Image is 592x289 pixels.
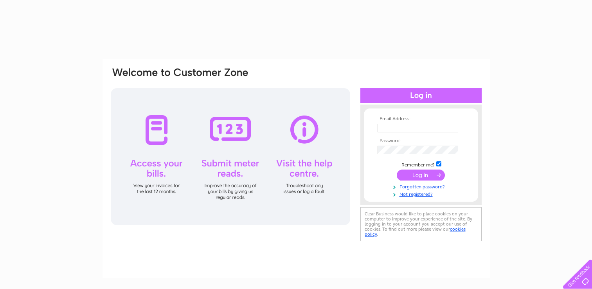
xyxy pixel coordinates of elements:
div: Clear Business would like to place cookies on your computer to improve your experience of the sit... [360,207,482,241]
th: Email Address: [376,116,466,122]
input: Submit [397,170,445,181]
th: Password: [376,138,466,144]
a: Not registered? [378,190,466,197]
td: Remember me? [376,160,466,168]
a: Forgotten password? [378,182,466,190]
a: cookies policy [365,226,466,237]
